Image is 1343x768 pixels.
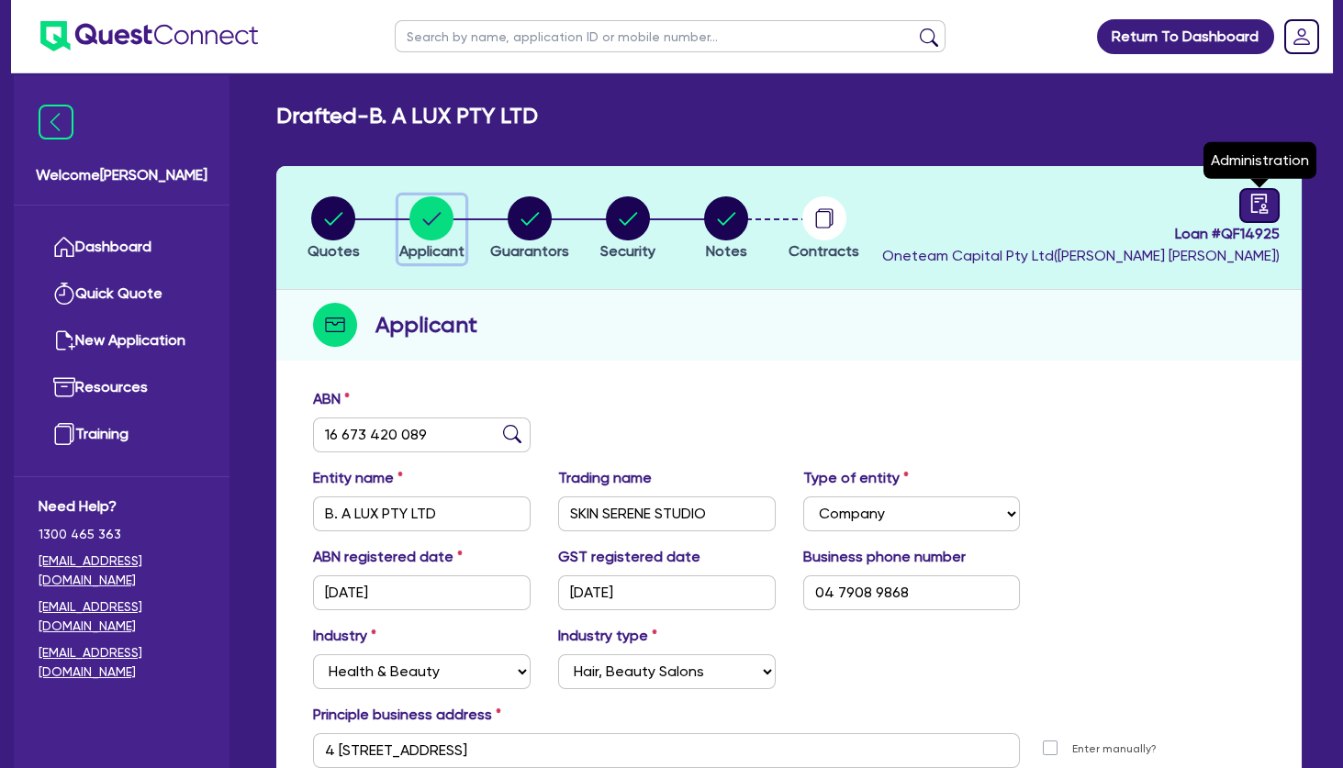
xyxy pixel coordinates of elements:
button: Applicant [398,195,465,263]
label: Type of entity [803,467,909,489]
a: Dropdown toggle [1278,13,1326,61]
button: Contracts [788,195,860,263]
a: New Application [39,317,205,364]
a: [EMAIL_ADDRESS][DOMAIN_NAME] [39,597,205,636]
span: Welcome [PERSON_NAME] [36,164,207,186]
h2: Drafted - B. A LUX PTY LTD [276,103,538,129]
h2: Applicant [375,308,477,341]
img: step-icon [313,303,357,347]
a: [EMAIL_ADDRESS][DOMAIN_NAME] [39,551,205,590]
label: Principle business address [313,704,501,726]
a: Resources [39,364,205,411]
label: ABN registered date [313,546,463,568]
a: Training [39,411,205,458]
div: Administration [1203,142,1316,179]
a: Quick Quote [39,271,205,317]
label: Enter manually? [1072,740,1157,758]
input: Search by name, application ID or mobile number... [395,20,946,52]
span: Contracts [789,242,859,260]
label: Industry [313,625,376,647]
span: Guarantors [490,242,569,260]
label: GST registered date [558,546,700,568]
label: Business phone number [803,546,966,568]
img: quest-connect-logo-blue [40,21,258,51]
button: Guarantors [489,195,570,263]
input: DD / MM / YYYY [313,575,531,610]
span: audit [1249,194,1270,214]
span: Security [600,242,655,260]
img: icon-menu-close [39,105,73,139]
img: abn-lookup icon [503,425,521,443]
img: resources [53,376,75,398]
img: training [53,423,75,445]
span: Loan # QF14925 [882,223,1280,245]
button: Security [599,195,656,263]
span: Oneteam Capital Pty Ltd ( [PERSON_NAME] [PERSON_NAME] ) [882,247,1280,264]
a: Dashboard [39,224,205,271]
span: Applicant [399,242,464,260]
span: Quotes [308,242,360,260]
label: Entity name [313,467,403,489]
img: quick-quote [53,283,75,305]
a: Return To Dashboard [1097,19,1274,54]
a: [EMAIL_ADDRESS][DOMAIN_NAME] [39,643,205,682]
img: new-application [53,329,75,351]
button: Notes [703,195,749,263]
a: audit [1239,188,1280,223]
label: Industry type [558,625,657,647]
button: Quotes [307,195,361,263]
label: Trading name [558,467,652,489]
span: Need Help? [39,495,205,518]
input: DD / MM / YYYY [558,575,776,610]
label: ABN [313,388,350,410]
span: Notes [706,242,747,260]
span: 1300 465 363 [39,525,205,544]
